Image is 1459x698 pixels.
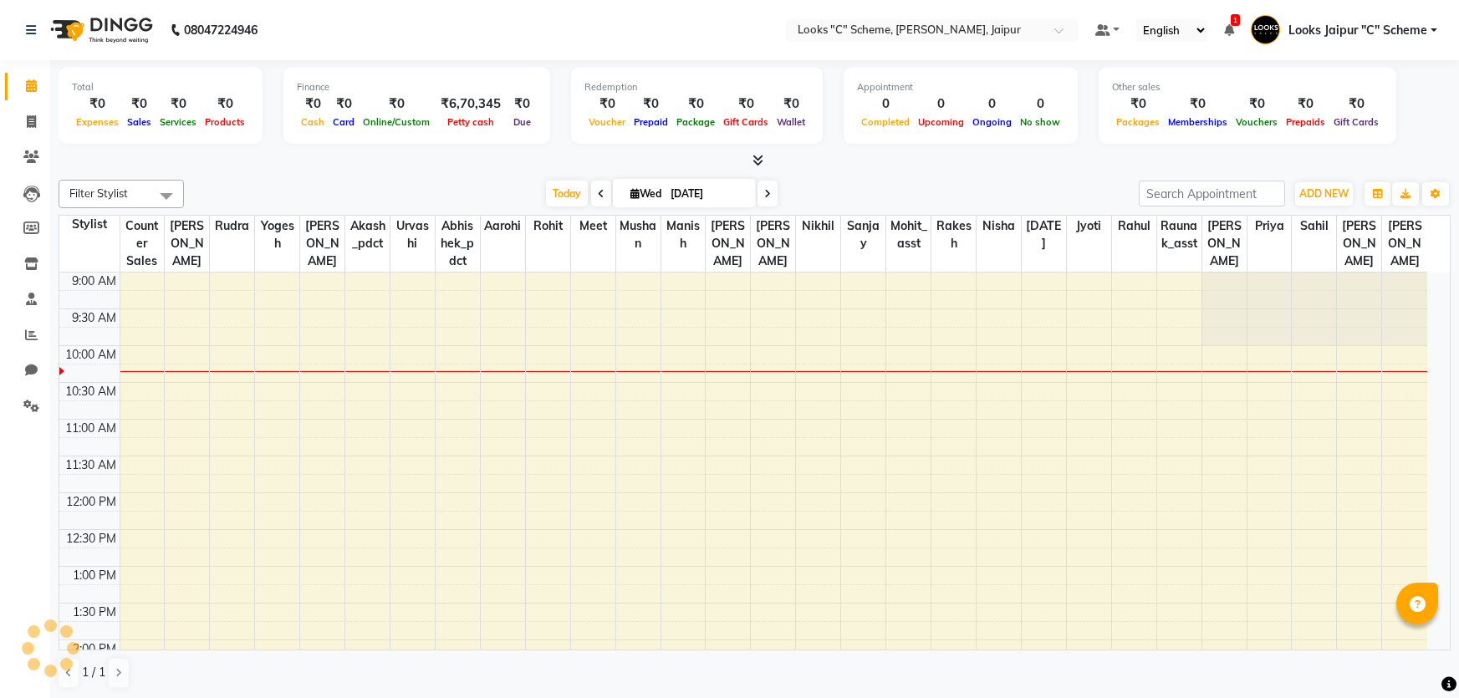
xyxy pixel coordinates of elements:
span: Sales [123,116,156,128]
div: ₹0 [719,94,773,114]
div: ₹0 [1232,94,1282,114]
div: 11:30 AM [62,456,120,474]
div: 10:30 AM [62,383,120,400]
div: 9:30 AM [69,309,120,327]
div: ₹0 [1282,94,1329,114]
span: [PERSON_NAME] [300,216,344,272]
div: 0 [1016,94,1064,114]
span: Wallet [773,116,809,128]
span: Package [672,116,719,128]
span: Online/Custom [359,116,434,128]
div: ₹6,70,345 [434,94,508,114]
span: [PERSON_NAME] [706,216,750,272]
span: Products [201,116,249,128]
div: ₹0 [72,94,123,114]
span: Services [156,116,201,128]
input: 2025-09-03 [666,181,749,206]
span: Jyoti [1067,216,1111,237]
span: Prepaids [1282,116,1329,128]
span: Priya [1247,216,1292,237]
span: Meet [571,216,615,237]
div: ₹0 [1164,94,1232,114]
span: Rahul [1112,216,1156,237]
a: 1 [1224,23,1234,38]
span: sahil [1292,216,1336,237]
span: Nikhil [796,216,840,237]
span: [DATE] [1022,216,1066,254]
div: 0 [968,94,1016,114]
span: Gift Cards [1329,116,1383,128]
span: [PERSON_NAME] [1202,216,1247,272]
span: Completed [857,116,914,128]
span: [PERSON_NAME] [165,216,209,272]
span: Memberships [1164,116,1232,128]
span: Rohit [526,216,570,237]
span: [PERSON_NAME] [1382,216,1427,272]
div: ₹0 [773,94,809,114]
span: Packages [1112,116,1164,128]
div: Stylist [59,216,120,233]
span: Upcoming [914,116,968,128]
img: logo [43,7,157,53]
span: Mushan [616,216,661,254]
div: ₹0 [156,94,201,114]
span: Voucher [584,116,630,128]
span: [PERSON_NAME] [1337,216,1381,272]
span: Urvashi [390,216,435,254]
div: 11:00 AM [62,420,120,437]
div: Other sales [1112,80,1383,94]
span: [PERSON_NAME] [751,216,795,272]
div: 12:00 PM [63,493,120,511]
div: 0 [914,94,968,114]
span: Gift Cards [719,116,773,128]
div: 1:30 PM [69,604,120,621]
span: Aarohi [481,216,525,237]
div: ₹0 [672,94,719,114]
span: Rudra [210,216,254,237]
div: Total [72,80,249,94]
span: Rakesh [931,216,976,254]
div: ₹0 [297,94,329,114]
span: ADD NEW [1299,187,1349,200]
div: ₹0 [1112,94,1164,114]
div: ₹0 [329,94,359,114]
div: 12:30 PM [63,530,120,548]
div: ₹0 [359,94,434,114]
div: Redemption [584,80,809,94]
div: 9:00 AM [69,273,120,290]
span: Vouchers [1232,116,1282,128]
span: Raunak_asst [1157,216,1201,254]
span: Abhishek_pdct [436,216,480,272]
div: ₹0 [508,94,537,114]
b: 08047224946 [184,7,258,53]
span: Filter Stylist [69,186,128,200]
span: 1 [1231,14,1240,26]
span: Yogesh [255,216,299,254]
span: Wed [626,187,666,200]
div: 10:00 AM [62,346,120,364]
input: Search Appointment [1139,181,1285,206]
div: Appointment [857,80,1064,94]
div: ₹0 [584,94,630,114]
div: 0 [857,94,914,114]
div: ₹0 [201,94,249,114]
span: Prepaid [630,116,672,128]
span: Mohit_asst [886,216,931,254]
span: Today [546,181,588,206]
span: Cash [297,116,329,128]
span: Nisha [977,216,1021,237]
span: Ongoing [968,116,1016,128]
span: Looks Jaipur "C" Scheme [1288,22,1427,39]
div: ₹0 [630,94,672,114]
div: ₹0 [1329,94,1383,114]
span: Akash_pdct [345,216,390,254]
span: Petty cash [443,116,498,128]
span: 1 / 1 [82,664,105,681]
span: Card [329,116,359,128]
span: Counter Sales [120,216,165,272]
span: Manish [661,216,706,254]
div: 1:00 PM [69,567,120,584]
div: 2:00 PM [69,640,120,658]
div: ₹0 [123,94,156,114]
span: Sanjay [841,216,885,254]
